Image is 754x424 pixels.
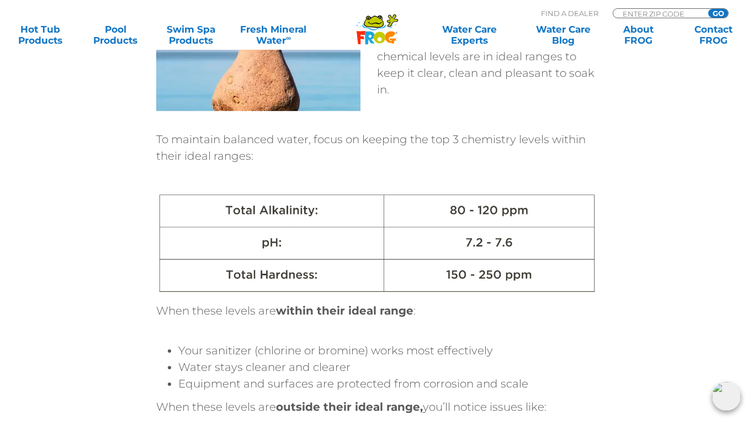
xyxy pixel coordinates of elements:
[237,24,310,46] a: Fresh MineralWater∞
[156,131,598,164] p: To maintain balanced water, focus on keeping the top 3 chemistry levels within their ideal ranges:
[708,9,728,18] input: GO
[156,399,598,415] p: When these levels are you’ll notice issues like:
[276,304,413,317] strong: within their ideal range
[684,24,743,46] a: ContactFROG
[11,24,70,46] a: Hot TubProducts
[712,382,741,411] img: openIcon
[156,302,598,319] p: When these levels are :
[156,190,598,294] img: website horizontal (1280 x 600 px) (1280 x 300 px)
[178,361,598,373] li: Water stays cleaner and clearer
[622,9,696,18] input: Zip Code Form
[286,34,291,42] sup: ∞
[534,24,592,46] a: Water CareBlog
[422,24,517,46] a: Water CareExperts
[609,24,668,46] a: AboutFROG
[276,400,423,413] strong: outside their ideal range,
[162,24,220,46] a: Swim SpaProducts
[178,344,598,357] li: Your sanitizer (chlorine or bromine) works most effectively
[178,378,598,390] li: Equipment and surfaces are protected from corrosion and scale
[86,24,145,46] a: PoolProducts
[541,8,598,18] p: Find A Dealer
